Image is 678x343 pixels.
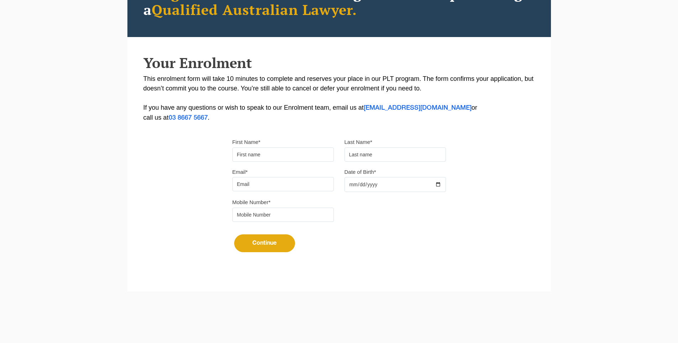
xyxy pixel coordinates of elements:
label: Email* [232,168,248,176]
a: [EMAIL_ADDRESS][DOMAIN_NAME] [364,105,472,111]
label: Mobile Number* [232,199,271,206]
button: Continue [234,234,295,252]
label: Date of Birth* [345,168,376,176]
label: First Name* [232,139,261,146]
input: First name [232,147,334,162]
p: This enrolment form will take 10 minutes to complete and reserves your place in our PLT program. ... [143,74,535,123]
input: Email [232,177,334,191]
label: Last Name* [345,139,372,146]
input: Mobile Number [232,208,334,222]
a: 03 8667 5667 [169,115,208,121]
input: Last name [345,147,446,162]
h2: Your Enrolment [143,55,535,71]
